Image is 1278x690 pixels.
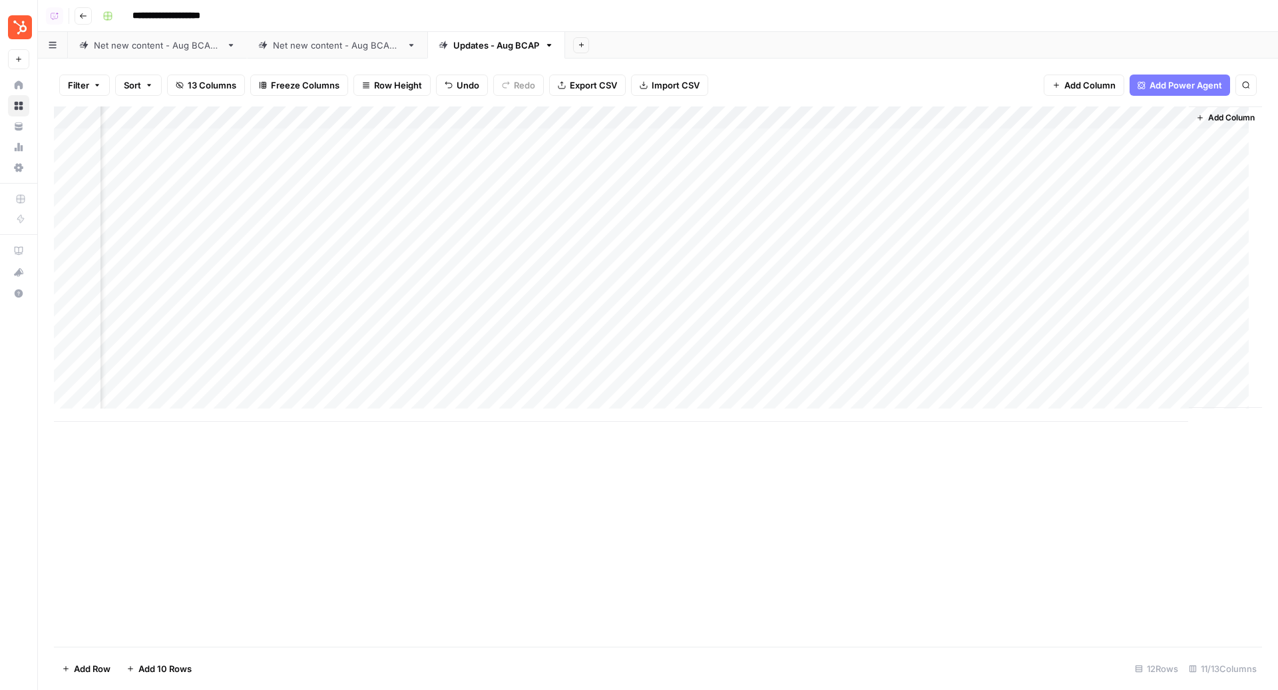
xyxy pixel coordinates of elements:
button: Filter [59,75,110,96]
a: Settings [8,157,29,178]
div: Updates - Aug BCAP [453,39,539,52]
span: Filter [68,79,89,92]
button: What's new? [8,261,29,283]
span: Freeze Columns [271,79,339,92]
span: Add Row [74,662,110,675]
button: Help + Support [8,283,29,304]
span: Export CSV [570,79,617,92]
span: Import CSV [652,79,700,92]
button: Add Row [54,658,118,679]
span: Add 10 Rows [138,662,192,675]
a: Net new content - Aug BCAP 2 [247,32,427,59]
a: AirOps Academy [8,240,29,261]
button: Add Column [1191,109,1260,126]
a: Updates - Aug BCAP [427,32,565,59]
button: Workspace: Blog Content Action Plan [8,11,29,44]
button: Redo [493,75,544,96]
button: Undo [436,75,488,96]
button: Import CSV [631,75,708,96]
span: 13 Columns [188,79,236,92]
button: Add 10 Rows [118,658,200,679]
div: 11/13 Columns [1183,658,1262,679]
a: Browse [8,95,29,116]
a: Your Data [8,116,29,137]
img: Blog Content Action Plan Logo [8,15,32,39]
div: Net new content - Aug BCAP 1 [94,39,221,52]
a: Net new content - Aug BCAP 1 [68,32,247,59]
div: What's new? [9,262,29,282]
span: Add Power Agent [1150,79,1222,92]
button: Export CSV [549,75,626,96]
button: Add Power Agent [1130,75,1230,96]
a: Usage [8,136,29,158]
button: Sort [115,75,162,96]
span: Row Height [374,79,422,92]
div: 12 Rows [1130,658,1183,679]
span: Redo [514,79,535,92]
span: Sort [124,79,141,92]
a: Home [8,75,29,96]
button: 13 Columns [167,75,245,96]
span: Undo [457,79,479,92]
button: Freeze Columns [250,75,348,96]
div: Net new content - Aug BCAP 2 [273,39,401,52]
button: Add Column [1044,75,1124,96]
span: Add Column [1064,79,1116,92]
button: Row Height [353,75,431,96]
span: Add Column [1208,112,1255,124]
